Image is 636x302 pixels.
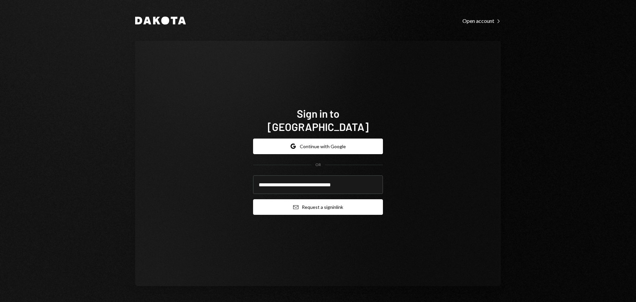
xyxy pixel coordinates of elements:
[253,199,383,215] button: Request a signinlink
[315,162,321,168] div: OR
[462,17,501,24] a: Open account
[462,18,501,24] div: Open account
[253,107,383,133] h1: Sign in to [GEOGRAPHIC_DATA]
[253,139,383,154] button: Continue with Google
